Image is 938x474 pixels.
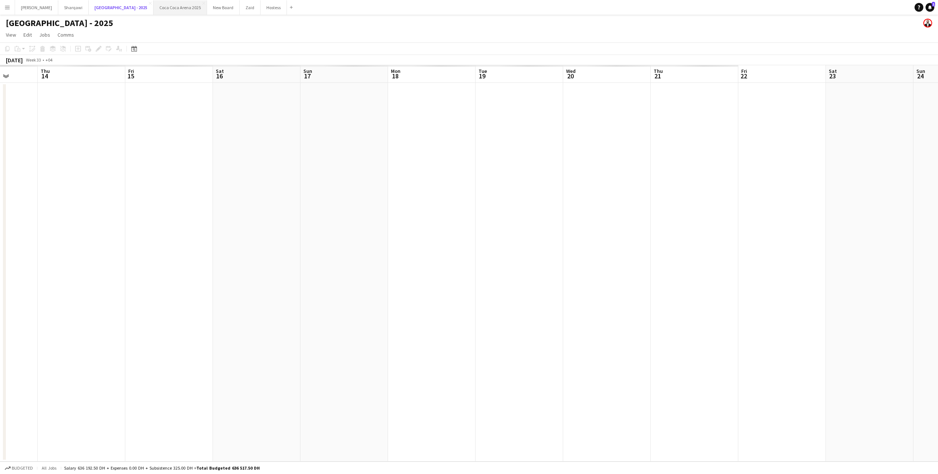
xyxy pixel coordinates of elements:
[128,68,134,74] span: Fri
[916,68,925,74] span: Sun
[55,30,77,40] a: Comms
[36,30,53,40] a: Jobs
[215,72,224,80] span: 16
[740,72,747,80] span: 22
[479,68,487,74] span: Tue
[12,466,33,471] span: Budgeted
[565,72,576,80] span: 20
[6,56,23,64] div: [DATE]
[915,72,925,80] span: 24
[6,18,113,29] h1: [GEOGRAPHIC_DATA] - 2025
[39,32,50,38] span: Jobs
[923,19,932,27] app-user-avatar: Zaid Rahmoun
[477,72,487,80] span: 19
[24,57,43,63] span: Week 33
[828,72,837,80] span: 23
[207,0,240,15] button: New Board
[64,465,260,471] div: Salary 636 192.50 DH + Expenses 0.00 DH + Subsistence 325.00 DH =
[926,3,934,12] a: 1
[58,32,74,38] span: Comms
[932,2,935,7] span: 1
[21,30,35,40] a: Edit
[654,68,663,74] span: Thu
[15,0,58,15] button: [PERSON_NAME]
[40,72,50,80] span: 14
[302,72,312,80] span: 17
[89,0,154,15] button: [GEOGRAPHIC_DATA] - 2025
[3,30,19,40] a: View
[829,68,837,74] span: Sat
[303,68,312,74] span: Sun
[566,68,576,74] span: Wed
[154,0,207,15] button: Coca Coca Arena 2025
[4,464,34,472] button: Budgeted
[741,68,747,74] span: Fri
[127,72,134,80] span: 15
[40,465,58,471] span: All jobs
[23,32,32,38] span: Edit
[216,68,224,74] span: Sat
[6,32,16,38] span: View
[391,68,400,74] span: Mon
[240,0,261,15] button: Zaid
[261,0,287,15] button: Hostess
[58,0,89,15] button: Sharqawi
[41,68,50,74] span: Thu
[390,72,400,80] span: 18
[653,72,663,80] span: 21
[196,465,260,471] span: Total Budgeted 636 517.50 DH
[45,57,52,63] div: +04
